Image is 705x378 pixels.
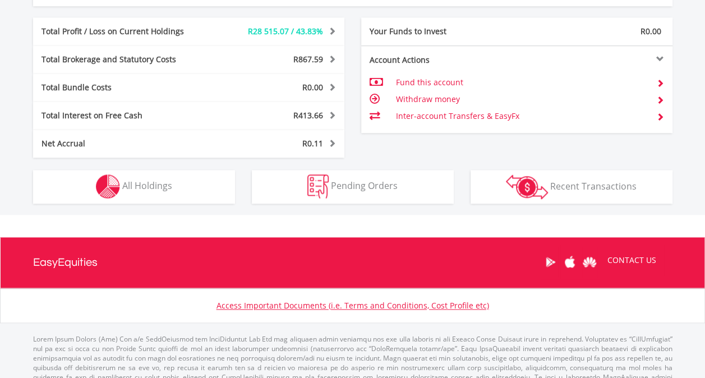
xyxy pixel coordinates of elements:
[33,26,215,37] div: Total Profit / Loss on Current Holdings
[96,174,120,199] img: holdings-wht.png
[293,110,323,121] span: R413.66
[361,26,517,37] div: Your Funds to Invest
[395,108,647,125] td: Inter-account Transfers & EasyFx
[33,138,215,149] div: Net Accrual
[293,54,323,64] span: R867.59
[641,26,661,36] span: R0.00
[122,179,172,192] span: All Holdings
[33,54,215,65] div: Total Brokerage and Statutory Costs
[506,174,548,199] img: transactions-zar-wht.png
[33,237,98,288] a: EasyEquities
[248,26,323,36] span: R28 515.07 / 43.83%
[395,74,647,91] td: Fund this account
[361,54,517,66] div: Account Actions
[600,245,664,276] a: CONTACT US
[550,179,637,192] span: Recent Transactions
[252,170,454,204] button: Pending Orders
[302,82,323,93] span: R0.00
[395,91,647,108] td: Withdraw money
[331,179,398,192] span: Pending Orders
[560,245,580,279] a: Apple
[580,245,600,279] a: Huawei
[33,110,215,121] div: Total Interest on Free Cash
[302,138,323,149] span: R0.11
[33,170,235,204] button: All Holdings
[216,300,489,311] a: Access Important Documents (i.e. Terms and Conditions, Cost Profile etc)
[307,174,329,199] img: pending_instructions-wht.png
[541,245,560,279] a: Google Play
[33,82,215,93] div: Total Bundle Costs
[471,170,672,204] button: Recent Transactions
